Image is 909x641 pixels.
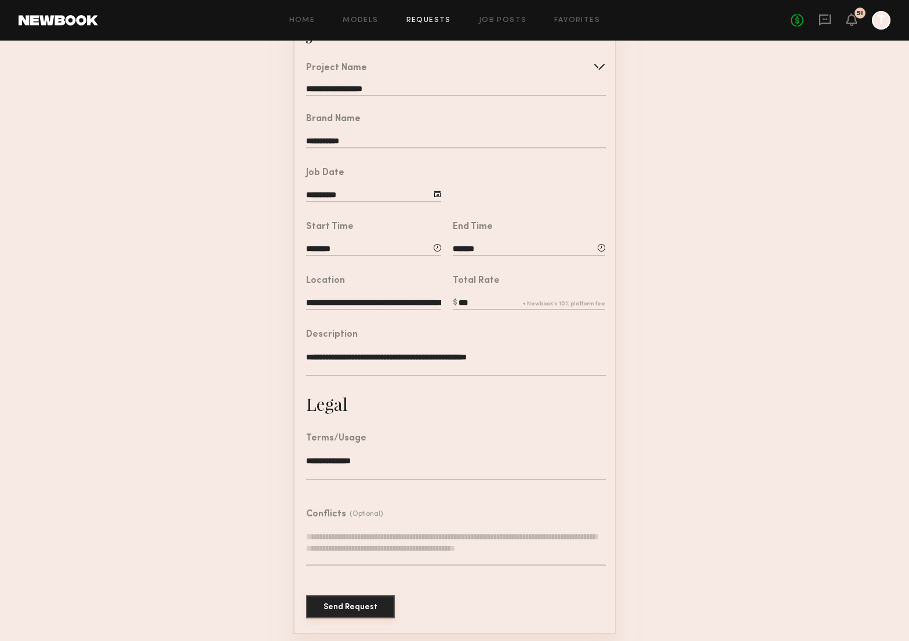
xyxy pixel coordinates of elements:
div: Job Date [306,169,344,178]
div: Location [306,276,345,286]
div: 51 [857,10,863,17]
div: Terms/Usage [306,434,366,443]
a: Home [289,17,315,24]
div: Conflicts [306,510,346,519]
button: Send Request [306,595,395,618]
div: Project Name [306,64,367,73]
div: Legal [306,392,348,416]
a: Models [343,17,378,24]
a: Requests [406,17,451,24]
div: (Optional) [350,510,383,518]
div: Brand Name [306,115,361,124]
a: Favorites [554,17,600,24]
div: Description [306,330,358,340]
div: Total Rate [453,276,500,286]
a: Job Posts [479,17,527,24]
div: Start Time [306,223,354,232]
div: End Time [453,223,493,232]
a: T [872,11,890,30]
